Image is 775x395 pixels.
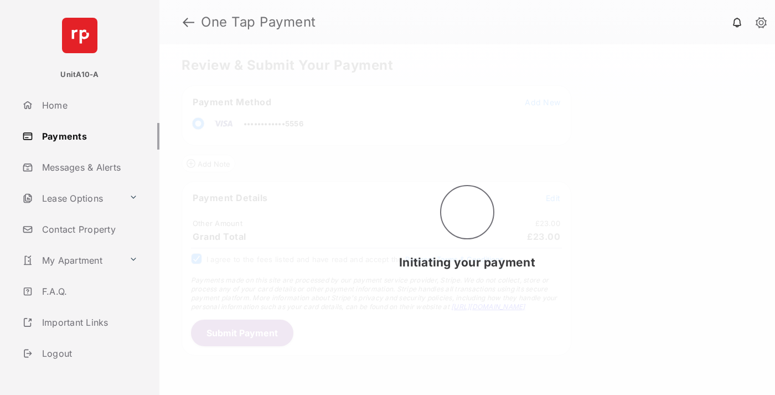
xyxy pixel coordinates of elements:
a: My Apartment [18,247,125,274]
a: F.A.Q. [18,278,159,305]
a: Important Links [18,309,142,336]
a: Logout [18,340,159,367]
span: Initiating your payment [399,255,535,269]
a: Home [18,92,159,119]
img: svg+xml;base64,PHN2ZyB4bWxucz0iaHR0cDovL3d3dy53My5vcmcvMjAwMC9zdmciIHdpZHRoPSI2NCIgaGVpZ2h0PSI2NC... [62,18,97,53]
a: Lease Options [18,185,125,212]
a: Messages & Alerts [18,154,159,181]
p: UnitA10-A [60,69,99,80]
a: Contact Property [18,216,159,243]
strong: One Tap Payment [201,16,316,29]
a: Payments [18,123,159,150]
